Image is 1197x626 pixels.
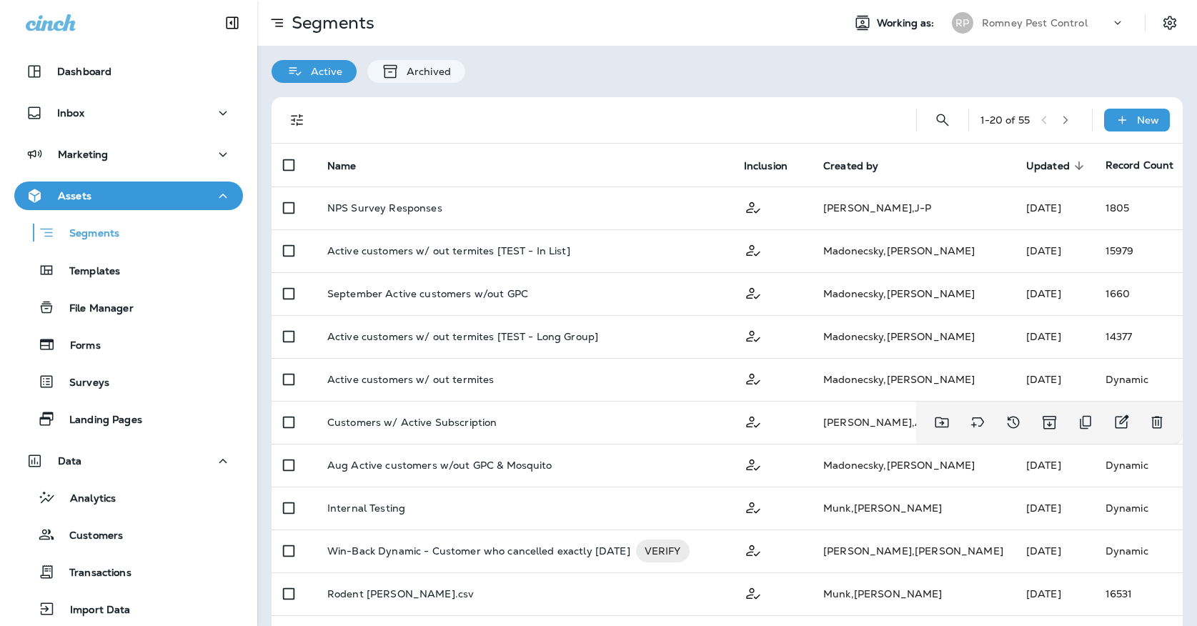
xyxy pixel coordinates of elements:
[812,572,1015,615] td: Munk , [PERSON_NAME]
[963,408,992,437] button: Add tags
[812,444,1015,487] td: Madonecsky , [PERSON_NAME]
[636,540,690,562] div: VERIFY
[14,292,243,322] button: File Manager
[812,229,1015,272] td: Madonecsky , [PERSON_NAME]
[1015,229,1094,272] td: [DATE]
[952,12,973,34] div: RP
[1094,487,1183,530] td: Dynamic
[1015,530,1094,572] td: [DATE]
[823,159,897,172] span: Created by
[327,288,528,299] p: September Active customers w/out GPC
[283,106,312,134] button: Filters
[14,482,243,512] button: Analytics
[999,408,1028,437] button: View Changelog
[327,331,598,342] p: Active customers w/ out termites [TEST - Long Group]
[327,202,442,214] p: NPS Survey Responses
[744,500,763,513] span: Customer Only
[14,140,243,169] button: Marketing
[928,408,956,437] button: Move to folder
[57,66,111,77] p: Dashboard
[212,9,252,37] button: Collapse Sidebar
[58,190,91,202] p: Assets
[1094,572,1183,615] td: 16531
[56,604,131,617] p: Import Data
[327,159,375,172] span: Name
[55,414,142,427] p: Landing Pages
[744,160,788,172] span: Inclusion
[14,404,243,434] button: Landing Pages
[928,106,957,134] button: Search Segments
[1015,487,1094,530] td: [DATE]
[14,255,243,285] button: Templates
[1094,229,1183,272] td: 15979
[1094,187,1183,229] td: 1805
[57,107,84,119] p: Inbox
[1035,408,1064,437] button: Archive
[58,149,108,160] p: Marketing
[823,160,878,172] span: Created by
[327,459,552,471] p: Aug Active customers w/out GPC & Mosquito
[744,372,763,384] span: Customer Only
[744,414,763,427] span: Customer Only
[304,66,342,77] p: Active
[1094,315,1183,358] td: 14377
[744,286,763,299] span: Customer Only
[1015,444,1094,487] td: [DATE]
[744,543,763,556] span: Customer Only
[14,557,243,587] button: Transactions
[327,417,497,428] p: Customers w/ Active Subscription
[1107,408,1136,437] button: Edit
[58,455,82,467] p: Data
[1157,10,1183,36] button: Settings
[1137,114,1159,126] p: New
[744,159,806,172] span: Inclusion
[744,243,763,256] span: Customer Only
[1094,444,1183,487] td: Dynamic
[744,457,763,470] span: Customer Only
[56,492,116,506] p: Analytics
[55,302,134,316] p: File Manager
[327,502,405,514] p: Internal Testing
[14,367,243,397] button: Surveys
[1094,272,1183,315] td: 1660
[1015,315,1094,358] td: [DATE]
[812,272,1015,315] td: Madonecsky , [PERSON_NAME]
[56,339,101,353] p: Forms
[55,265,120,279] p: Templates
[55,227,119,242] p: Segments
[327,540,630,562] p: Win-Back Dynamic - Customer who cancelled exactly [DATE]
[286,12,374,34] p: Segments
[1015,572,1094,615] td: [DATE]
[399,66,451,77] p: Archived
[327,160,357,172] span: Name
[812,401,1015,444] td: [PERSON_NAME] , Anneke
[14,447,243,475] button: Data
[980,114,1030,126] div: 1 - 20 of 55
[55,567,131,580] p: Transactions
[982,17,1088,29] p: Romney Pest Control
[744,200,763,213] span: Customer Only
[812,187,1015,229] td: [PERSON_NAME] , J-P
[636,544,690,558] span: VERIFY
[1015,358,1094,401] td: [DATE]
[1026,159,1088,172] span: Updated
[1143,408,1171,437] button: Delete
[327,588,474,600] p: Rodent [PERSON_NAME].csv
[812,315,1015,358] td: Madonecsky , [PERSON_NAME]
[1026,160,1070,172] span: Updated
[744,329,763,342] span: Customer Only
[14,329,243,359] button: Forms
[877,17,938,29] span: Working as:
[1094,530,1183,572] td: Dynamic
[1015,272,1094,315] td: [DATE]
[1094,358,1183,401] td: Dynamic
[1106,159,1174,172] span: Record Count
[14,99,243,127] button: Inbox
[812,530,1015,572] td: [PERSON_NAME] , [PERSON_NAME]
[327,245,570,257] p: Active customers w/ out termites [TEST - In List]
[14,57,243,86] button: Dashboard
[14,520,243,550] button: Customers
[1071,408,1100,437] button: Duplicate Segment
[812,487,1015,530] td: Munk , [PERSON_NAME]
[1015,187,1094,229] td: [DATE]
